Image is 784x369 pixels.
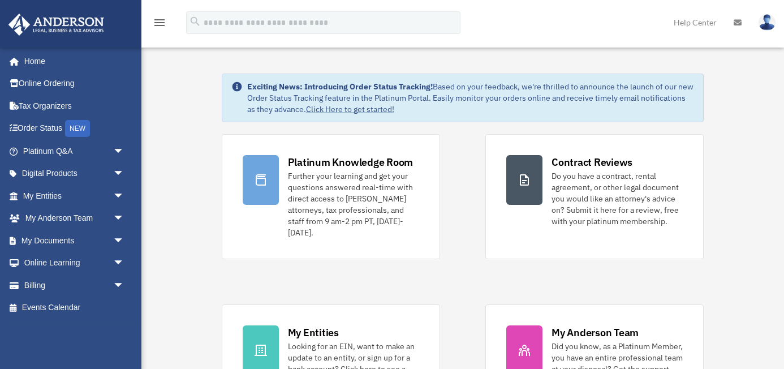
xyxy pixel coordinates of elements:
a: Digital Productsarrow_drop_down [8,162,141,185]
div: Contract Reviews [552,155,632,169]
a: Contract Reviews Do you have a contract, rental agreement, or other legal document you would like... [485,134,704,259]
div: NEW [65,120,90,137]
a: Click Here to get started! [306,104,394,114]
a: My Entitiesarrow_drop_down [8,184,141,207]
a: Online Learningarrow_drop_down [8,252,141,274]
div: My Anderson Team [552,325,639,340]
span: arrow_drop_down [113,229,136,252]
a: Events Calendar [8,297,141,319]
a: Billingarrow_drop_down [8,274,141,297]
a: My Anderson Teamarrow_drop_down [8,207,141,230]
a: Platinum Q&Aarrow_drop_down [8,140,141,162]
span: arrow_drop_down [113,252,136,275]
span: arrow_drop_down [113,162,136,186]
a: Home [8,50,136,72]
div: Do you have a contract, rental agreement, or other legal document you would like an attorney's ad... [552,170,683,227]
span: arrow_drop_down [113,274,136,297]
i: search [189,15,201,28]
img: Anderson Advisors Platinum Portal [5,14,107,36]
div: Based on your feedback, we're thrilled to announce the launch of our new Order Status Tracking fe... [247,81,695,115]
a: My Documentsarrow_drop_down [8,229,141,252]
div: Further your learning and get your questions answered real-time with direct access to [PERSON_NAM... [288,170,419,238]
span: arrow_drop_down [113,184,136,208]
div: My Entities [288,325,339,340]
span: arrow_drop_down [113,207,136,230]
a: Platinum Knowledge Room Further your learning and get your questions answered real-time with dire... [222,134,440,259]
a: Tax Organizers [8,95,141,117]
strong: Exciting News: Introducing Order Status Tracking! [247,81,433,92]
img: User Pic [759,14,776,31]
i: menu [153,16,166,29]
a: Order StatusNEW [8,117,141,140]
div: Platinum Knowledge Room [288,155,413,169]
a: menu [153,20,166,29]
a: Online Ordering [8,72,141,95]
span: arrow_drop_down [113,140,136,163]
